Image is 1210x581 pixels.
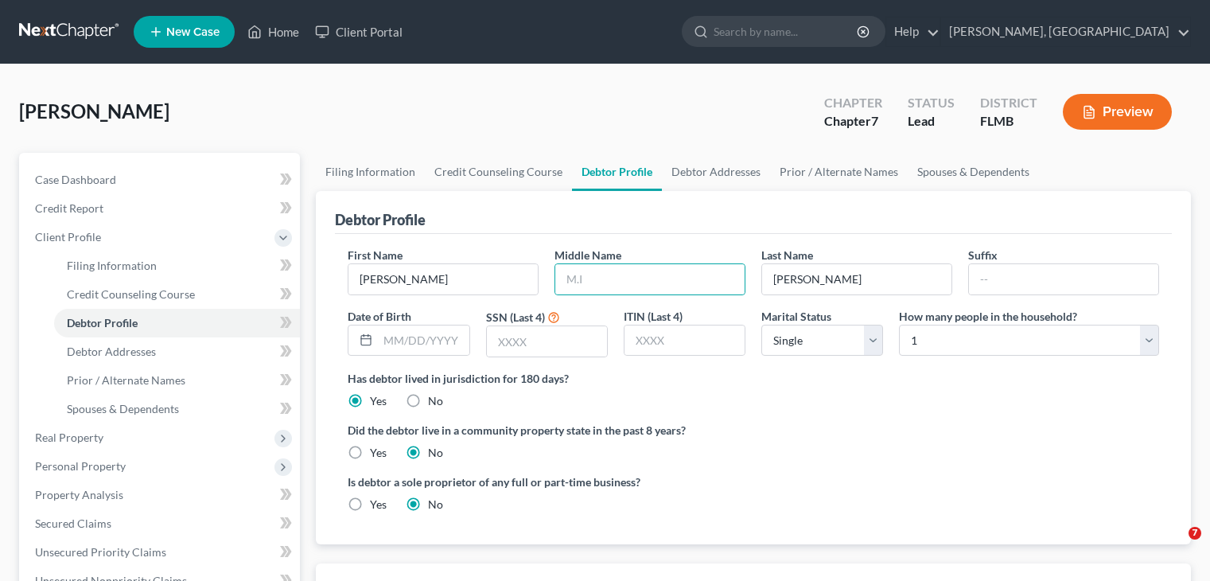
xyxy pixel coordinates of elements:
a: Debtor Addresses [662,153,770,191]
label: Suffix [968,247,998,263]
label: Last Name [761,247,813,263]
a: Prior / Alternate Names [54,366,300,395]
a: Client Portal [307,18,410,46]
a: Case Dashboard [22,166,300,194]
span: Credit Counseling Course [67,287,195,301]
div: Debtor Profile [335,210,426,229]
span: Client Profile [35,230,101,244]
label: Marital Status [761,308,831,325]
label: First Name [348,247,403,263]
label: Yes [370,393,387,409]
a: Property Analysis [22,481,300,509]
a: Home [239,18,307,46]
a: Credit Counseling Course [54,280,300,309]
a: Unsecured Priority Claims [22,538,300,567]
span: Property Analysis [35,488,123,501]
a: Debtor Profile [54,309,300,337]
span: 7 [871,113,878,128]
label: No [428,497,443,513]
span: Personal Property [35,459,126,473]
div: Chapter [824,112,882,131]
label: Yes [370,445,387,461]
label: SSN (Last 4) [486,309,545,326]
span: Unsecured Priority Claims [35,545,166,559]
span: Secured Claims [35,517,111,530]
label: Has debtor lived in jurisdiction for 180 days? [348,370,1159,387]
div: FLMB [980,112,1037,131]
span: 7 [1189,527,1201,540]
a: [PERSON_NAME], [GEOGRAPHIC_DATA] [941,18,1190,46]
a: Spouses & Dependents [908,153,1039,191]
label: ITIN (Last 4) [624,308,683,325]
a: Credit Counseling Course [425,153,572,191]
span: Credit Report [35,201,103,215]
span: New Case [166,26,220,38]
div: Chapter [824,94,882,112]
a: Debtor Addresses [54,337,300,366]
input: XXXX [487,326,607,357]
a: Filing Information [316,153,425,191]
a: Spouses & Dependents [54,395,300,423]
span: Filing Information [67,259,157,272]
label: Is debtor a sole proprietor of any full or part-time business? [348,474,745,490]
a: Prior / Alternate Names [770,153,908,191]
a: Credit Report [22,194,300,223]
a: Filing Information [54,252,300,280]
div: District [980,94,1037,112]
span: Debtor Addresses [67,345,156,358]
label: Did the debtor live in a community property state in the past 8 years? [348,422,1159,439]
span: [PERSON_NAME] [19,99,169,123]
label: How many people in the household? [899,308,1077,325]
div: Status [908,94,955,112]
label: Date of Birth [348,308,411,325]
a: Help [886,18,940,46]
span: Real Property [35,431,103,444]
label: Yes [370,497,387,513]
input: Search by name... [714,17,859,46]
label: No [428,445,443,461]
div: Lead [908,112,955,131]
input: XXXX [624,326,745,356]
iframe: Intercom live chat [1156,527,1194,565]
input: M.I [555,264,745,294]
a: Debtor Profile [572,153,662,191]
label: Middle Name [554,247,621,263]
button: Preview [1063,94,1172,130]
span: Spouses & Dependents [67,402,179,415]
input: -- [348,264,538,294]
span: Prior / Alternate Names [67,373,185,387]
span: Debtor Profile [67,316,138,329]
input: -- [969,264,1158,294]
input: -- [762,264,951,294]
input: MM/DD/YYYY [378,326,469,356]
label: No [428,393,443,409]
a: Secured Claims [22,509,300,538]
span: Case Dashboard [35,173,116,186]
